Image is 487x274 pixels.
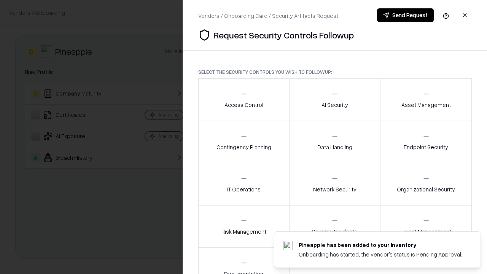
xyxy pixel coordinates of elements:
[198,69,472,75] p: Select the security controls you wish to followup:
[198,121,290,163] button: Contingency Planning
[317,143,352,151] p: Data Handling
[224,101,263,109] p: Access Control
[289,121,381,163] button: Data Handling
[216,143,271,151] p: Contingency Planning
[198,163,290,205] button: IT Operations
[299,241,462,249] div: Pineapple has been added to your inventory
[401,101,451,109] p: Asset Management
[401,228,451,236] p: Threat Management
[221,228,266,236] p: Risk Management
[377,8,434,22] button: Send Request
[380,121,472,163] button: Endpoint Security
[289,78,381,121] button: AI Security
[198,78,290,121] button: Access Control
[289,205,381,248] button: Security Incidents
[404,143,448,151] p: Endpoint Security
[227,185,261,193] p: IT Operations
[299,250,462,258] div: Onboarding has started, the vendor's status is Pending Approval.
[289,163,381,205] button: Network Security
[380,78,472,121] button: Asset Management
[313,185,356,193] p: Network Security
[198,205,290,248] button: Risk Management
[397,185,455,193] p: Organizational Security
[380,205,472,248] button: Threat Management
[198,12,338,20] div: Vendors / Onboarding Card / Security Artifacts Request
[213,29,354,41] p: Request Security Controls Followup
[321,101,348,109] p: AI Security
[283,241,293,250] img: pineappleenergy.com
[312,228,357,236] p: Security Incidents
[380,163,472,205] button: Organizational Security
